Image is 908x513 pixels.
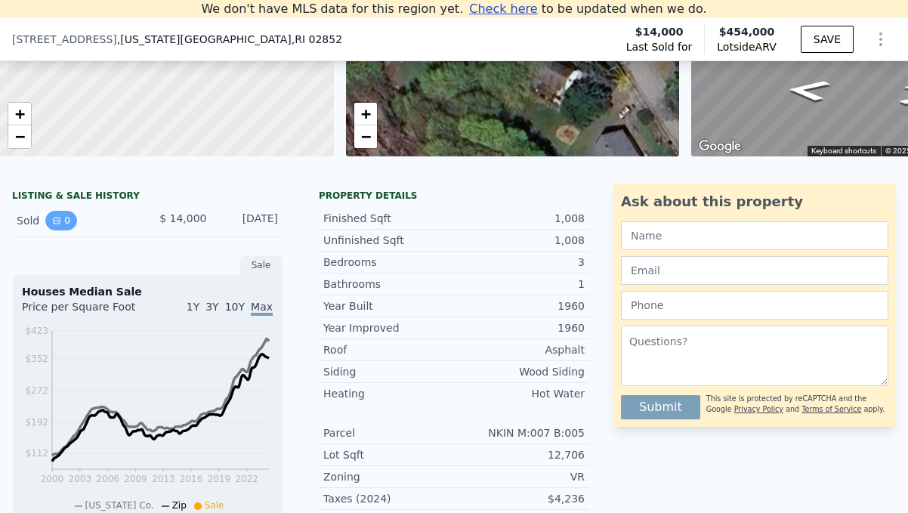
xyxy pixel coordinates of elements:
[866,24,896,54] button: Show Options
[152,474,175,484] tspan: 2013
[454,298,585,314] div: 1960
[360,127,370,146] span: −
[8,103,31,125] a: Zoom in
[719,26,775,38] span: $454,000
[12,190,283,205] div: LISTING & SALE HISTORY
[454,491,585,506] div: $4,236
[187,301,199,313] span: 1Y
[22,284,273,299] div: Houses Median Sale
[323,491,454,506] div: Taxes (2024)
[85,500,154,511] span: [US_STATE] Co.
[706,389,888,419] div: This site is protected by reCAPTCHA and the Google and apply.
[323,469,454,484] div: Zoning
[454,320,585,335] div: 1960
[25,417,48,428] tspan: $192
[454,386,585,401] div: Hot Water
[360,104,370,123] span: +
[454,364,585,379] div: Wood Siding
[25,385,48,396] tspan: $272
[117,32,342,47] span: , [US_STATE][GEOGRAPHIC_DATA]
[15,104,25,123] span: +
[124,474,147,484] tspan: 2009
[323,233,454,248] div: Unfinished Sqft
[626,39,693,54] span: Last Sold for
[621,221,888,250] input: Name
[323,320,454,335] div: Year Improved
[172,500,187,511] span: Zip
[292,33,342,45] span: , RI 02852
[323,255,454,270] div: Bedrooms
[454,342,585,357] div: Asphalt
[768,75,848,107] path: Go Southeast, Shady Lea Rd
[454,255,585,270] div: 3
[811,146,876,156] button: Keyboard shortcuts
[695,137,745,156] img: Google
[69,474,92,484] tspan: 2003
[45,211,77,230] button: View historical data
[469,2,537,16] span: Check here
[323,425,454,440] div: Parcel
[454,277,585,292] div: 1
[801,405,861,413] a: Terms of Service
[219,211,279,230] div: [DATE]
[695,137,745,156] a: Open this area in Google Maps (opens a new window)
[323,342,454,357] div: Roof
[801,26,854,53] button: SAVE
[235,474,258,484] tspan: 2022
[454,469,585,484] div: VR
[17,211,135,230] div: Sold
[621,191,888,212] div: Ask about this property
[240,255,283,275] div: Sale
[180,474,203,484] tspan: 2016
[208,474,231,484] tspan: 2019
[621,256,888,285] input: Email
[22,299,147,323] div: Price per Square Foot
[323,447,454,462] div: Lot Sqft
[225,301,245,313] span: 10Y
[25,354,48,364] tspan: $352
[251,301,273,316] span: Max
[319,190,589,202] div: Property details
[96,474,119,484] tspan: 2006
[323,386,454,401] div: Heating
[205,500,224,511] span: Sale
[205,301,218,313] span: 3Y
[41,474,64,484] tspan: 2000
[354,103,377,125] a: Zoom in
[25,326,48,336] tspan: $423
[454,211,585,226] div: 1,008
[323,211,454,226] div: Finished Sqft
[8,125,31,148] a: Zoom out
[734,405,783,413] a: Privacy Policy
[323,277,454,292] div: Bathrooms
[454,233,585,248] div: 1,008
[454,425,585,440] div: NKIN M:007 B:005
[621,395,700,419] button: Submit
[323,298,454,314] div: Year Built
[717,39,776,54] span: Lotside ARV
[323,364,454,379] div: Siding
[159,212,206,224] span: $ 14,000
[635,24,684,39] span: $14,000
[15,127,25,146] span: −
[25,448,48,459] tspan: $112
[12,32,117,47] span: [STREET_ADDRESS]
[354,125,377,148] a: Zoom out
[454,447,585,462] div: 12,706
[621,291,888,320] input: Phone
